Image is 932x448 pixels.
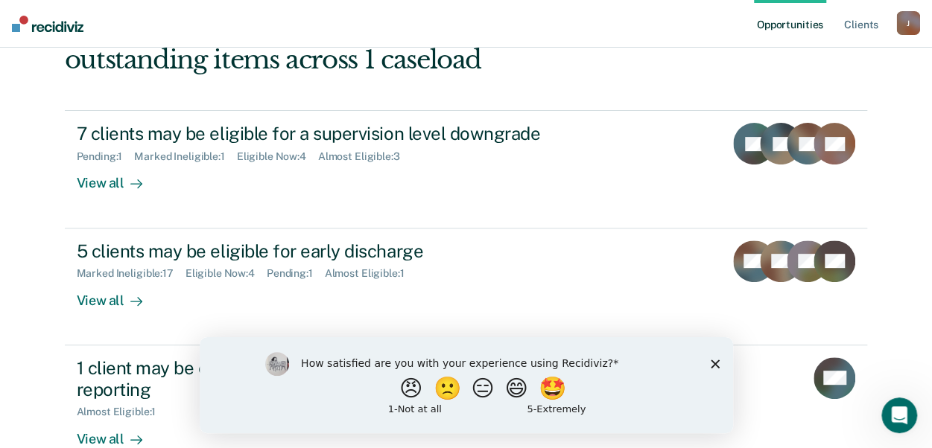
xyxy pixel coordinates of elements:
[77,163,160,192] div: View all
[186,267,267,280] div: Eligible Now : 4
[77,267,186,280] div: Marked Ineligible : 17
[267,267,325,280] div: Pending : 1
[77,123,600,144] div: 7 clients may be eligible for a supervision level downgrade
[77,280,160,309] div: View all
[896,11,920,35] button: J
[318,150,412,163] div: Almost Eligible : 3
[237,150,318,163] div: Eligible Now : 4
[77,406,168,418] div: Almost Eligible : 1
[65,14,707,75] div: Hi, [PERSON_NAME]. We’ve found some outstanding items across 1 caseload
[881,397,917,433] iframe: Intercom live chat
[77,240,600,262] div: 5 clients may be eligible for early discharge
[77,150,135,163] div: Pending : 1
[65,228,868,345] a: 5 clients may be eligible for early dischargeMarked Ineligible:17Eligible Now:4Pending:1Almost El...
[325,267,416,280] div: Almost Eligible : 1
[200,337,733,433] iframe: Survey by Kim from Recidiviz
[65,110,868,228] a: 7 clients may be eligible for a supervision level downgradePending:1Marked Ineligible:1Eligible N...
[77,357,600,400] div: 1 client may be eligible for downgrade to a minimum telephone reporting
[12,16,83,32] img: Recidiviz
[134,150,236,163] div: Marked Ineligible : 1
[77,418,160,447] div: View all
